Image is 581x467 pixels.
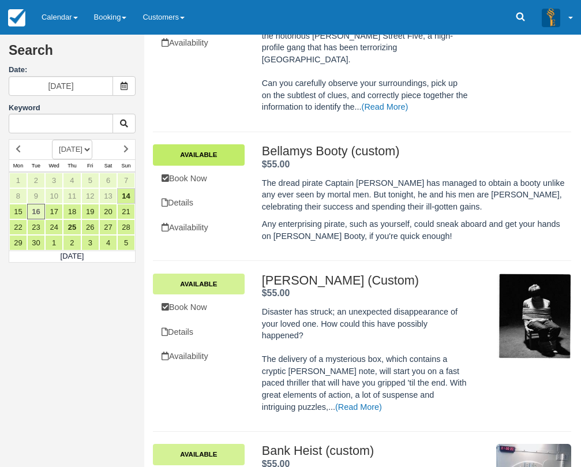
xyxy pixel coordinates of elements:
label: Date: [9,65,136,76]
p: Disaster has struck; an unexpected disappearance of your loved one. How could this have possibly ... [262,306,468,413]
a: 17 [45,204,63,219]
a: 21 [117,204,135,219]
a: 3 [81,235,99,251]
a: 16 [27,204,45,219]
img: M17-1 [497,274,571,360]
th: Mon [9,159,27,172]
a: 24 [45,219,63,235]
a: 6 [99,173,117,188]
a: 10 [45,188,63,204]
a: Availability [153,31,245,55]
a: 23 [27,219,45,235]
td: [DATE] [9,251,136,262]
a: Available [153,144,245,165]
a: 5 [117,235,135,251]
a: 26 [81,219,99,235]
h2: Search [9,43,136,65]
a: 28 [117,219,135,235]
a: 14 [117,188,135,204]
a: (Read More) [362,102,408,111]
a: 4 [99,235,117,251]
h2: Bank Heist (custom) [262,444,468,458]
a: Available [153,274,245,294]
a: 30 [27,235,45,251]
span: $55.00 [262,288,290,298]
a: 15 [9,204,27,219]
img: A3 [542,8,560,27]
a: 3 [45,173,63,188]
a: 4 [63,173,81,188]
a: 20 [99,204,117,219]
a: 22 [9,219,27,235]
a: 1 [9,173,27,188]
a: 25 [63,219,81,235]
img: checkfront-main-nav-mini-logo.png [8,9,25,27]
th: Thu [63,159,81,172]
p: The dread pirate Captain [PERSON_NAME] has managed to obtain a booty unlike any ever seen by mort... [262,177,571,213]
a: 13 [99,188,117,204]
a: 2 [63,235,81,251]
p: Any enterprising pirate, such as yourself, could sneak aboard and get your hands on [PERSON_NAME]... [262,218,571,242]
a: 27 [99,219,117,235]
a: 5 [81,173,99,188]
th: Tue [27,159,45,172]
a: 12 [81,188,99,204]
a: 9 [27,188,45,204]
h2: [PERSON_NAME] (Custom) [262,274,468,287]
span: $55.00 [262,159,290,169]
a: Details [153,320,245,344]
a: 2 [27,173,45,188]
th: Wed [45,159,63,172]
h2: Bellamys Booty (custom) [262,144,571,158]
a: 29 [9,235,27,251]
a: Details [153,191,245,215]
button: Keyword Search [113,114,136,133]
label: Keyword [9,103,40,112]
strong: Price: $55 [262,288,290,298]
a: Availability [153,216,245,240]
a: 1 [45,235,63,251]
a: Availability [153,345,245,368]
a: (Read More) [335,402,382,412]
a: 19 [81,204,99,219]
th: Sat [99,159,117,172]
a: 7 [117,173,135,188]
a: Available [153,444,245,465]
th: Sun [117,159,135,172]
a: 11 [63,188,81,204]
th: Fri [81,159,99,172]
a: Book Now [153,167,245,190]
a: 8 [9,188,27,204]
strong: Price: $55 [262,159,290,169]
a: 18 [63,204,81,219]
a: Book Now [153,296,245,319]
p: challenges players to solve a murder mystery while attempting to dismantle the notorious [PERSON_... [262,6,468,113]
